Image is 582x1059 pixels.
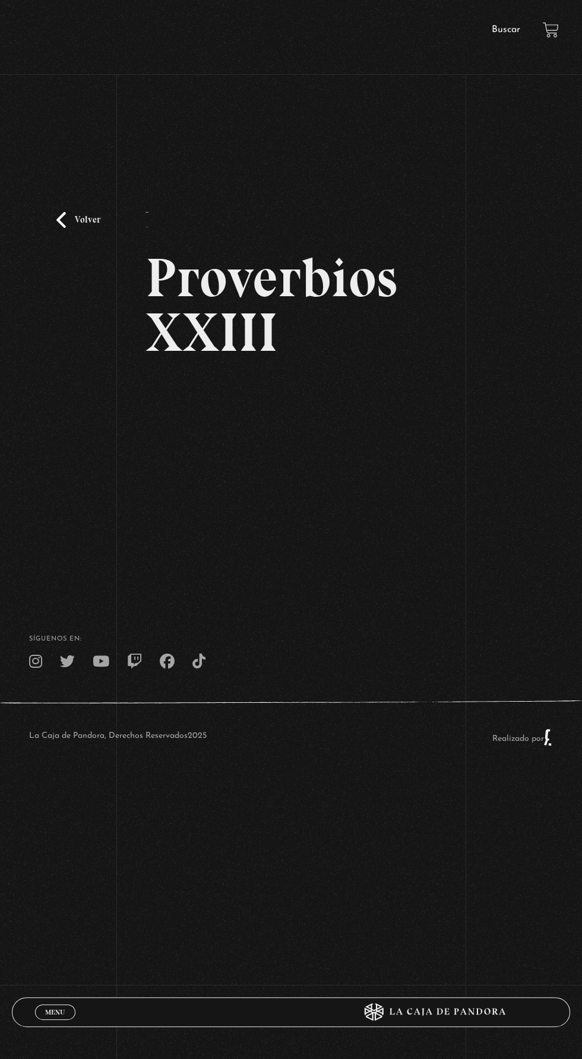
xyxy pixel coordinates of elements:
a: Volver [56,212,100,228]
a: Realizado por [492,734,553,743]
h2: Proverbios XXIII [145,251,436,360]
h4: SÍguenos en: [29,636,553,642]
a: View your shopping cart [543,22,559,38]
a: Buscar [492,25,520,34]
p: La Caja de Pandora, Derechos Reservados 2025 [29,728,207,746]
p: - [145,212,148,236]
iframe: Dailymotion video player – PROVERBIOS 23 [145,378,436,541]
